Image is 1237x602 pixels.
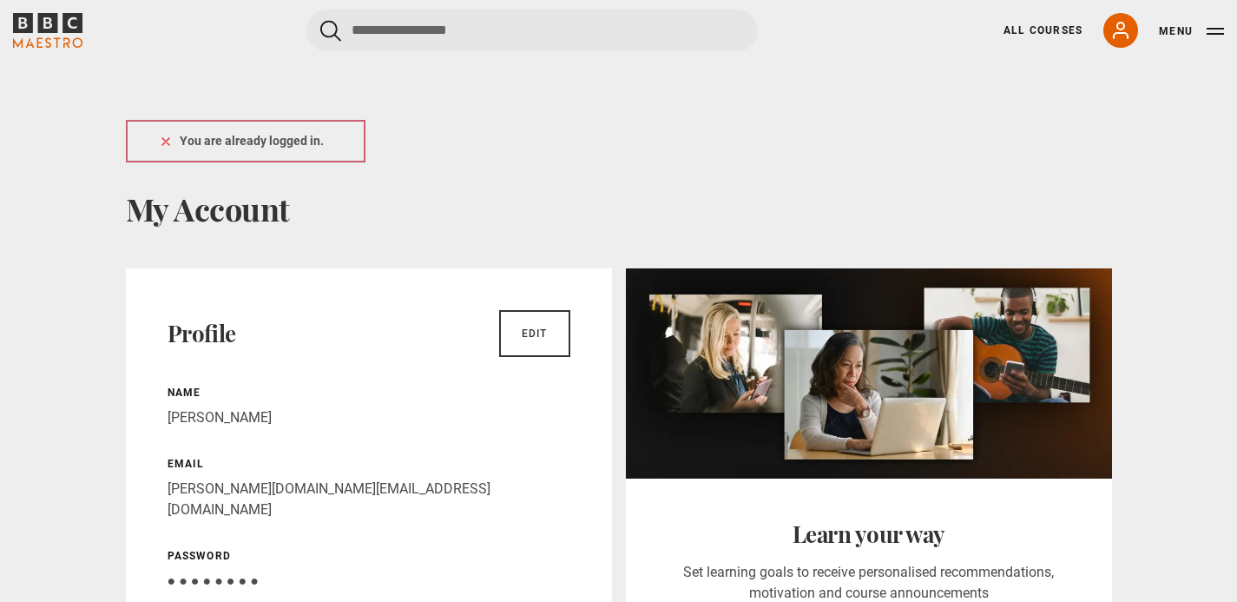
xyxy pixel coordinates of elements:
[306,10,758,51] input: Search
[13,13,82,48] svg: BBC Maestro
[126,190,1112,227] h1: My Account
[1159,23,1224,40] button: Toggle navigation
[168,320,236,347] h2: Profile
[320,20,341,42] button: Submit the search query
[168,548,570,564] p: Password
[168,572,259,589] span: ● ● ● ● ● ● ● ●
[168,479,570,520] p: [PERSON_NAME][DOMAIN_NAME][EMAIL_ADDRESS][DOMAIN_NAME]
[1003,23,1082,38] a: All Courses
[168,407,570,428] p: [PERSON_NAME]
[499,310,570,357] a: Edit
[668,520,1070,548] h2: Learn your way
[126,120,365,162] div: You are already logged in.
[168,385,570,400] p: Name
[168,456,570,472] p: Email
